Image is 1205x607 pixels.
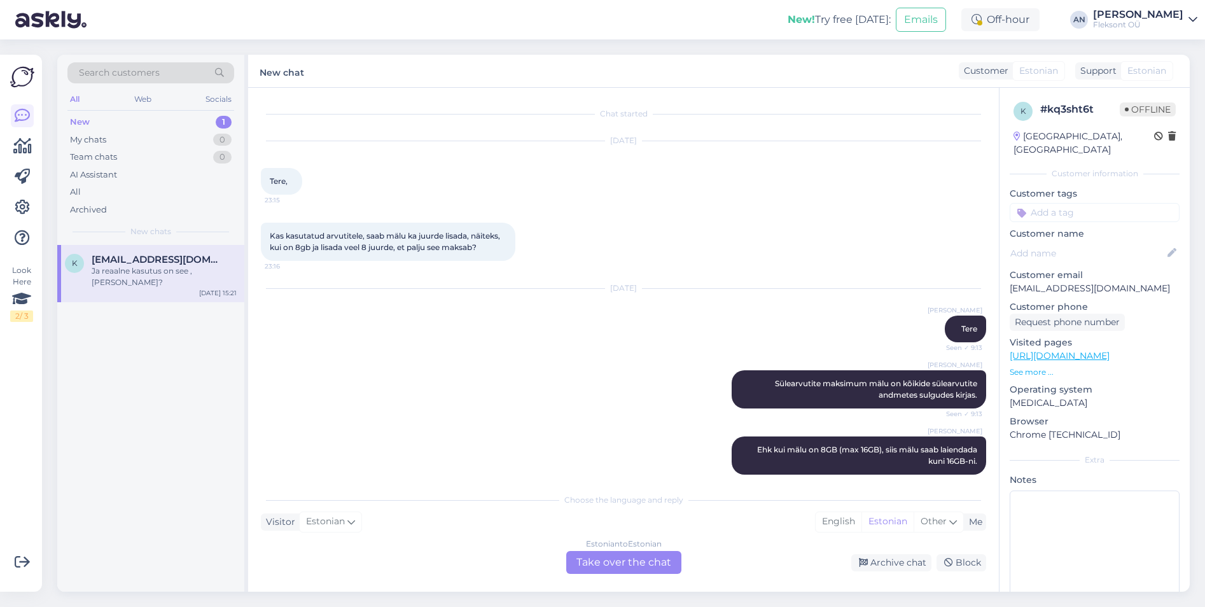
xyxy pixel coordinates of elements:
[1010,314,1125,331] div: Request phone number
[861,512,914,531] div: Estonian
[1019,64,1058,78] span: Estonian
[961,8,1040,31] div: Off-hour
[1040,102,1120,117] div: # kq3sht6t
[928,305,982,315] span: [PERSON_NAME]
[928,360,982,370] span: [PERSON_NAME]
[1127,64,1166,78] span: Estonian
[216,116,232,129] div: 1
[261,283,986,294] div: [DATE]
[1010,454,1180,466] div: Extra
[92,265,237,288] div: Ja reaalne kasutus on see , [PERSON_NAME]?
[1075,64,1117,78] div: Support
[261,135,986,146] div: [DATE]
[964,515,982,529] div: Me
[935,409,982,419] span: Seen ✓ 9:13
[937,554,986,571] div: Block
[203,91,234,108] div: Socials
[1010,246,1165,260] input: Add name
[1020,106,1026,116] span: k
[775,379,979,400] span: Sülearvutite maksimum mälu on kõikide sülearvutite andmetes sulgudes kirjas.
[1010,203,1180,222] input: Add a tag
[1010,269,1180,282] p: Customer email
[79,66,160,80] span: Search customers
[896,8,946,32] button: Emails
[70,186,81,199] div: All
[70,116,90,129] div: New
[265,262,312,271] span: 23:16
[261,494,986,506] div: Choose the language and reply
[1093,20,1183,30] div: Fleksont OÜ
[935,343,982,352] span: Seen ✓ 9:13
[70,169,117,181] div: AI Assistant
[70,151,117,164] div: Team chats
[265,195,312,205] span: 23:15
[1010,383,1180,396] p: Operating system
[816,512,861,531] div: English
[213,151,232,164] div: 0
[1013,130,1154,157] div: [GEOGRAPHIC_DATA], [GEOGRAPHIC_DATA]
[130,226,171,237] span: New chats
[959,64,1008,78] div: Customer
[70,204,107,216] div: Archived
[1010,415,1180,428] p: Browser
[1010,396,1180,410] p: [MEDICAL_DATA]
[1010,473,1180,487] p: Notes
[260,62,304,80] label: New chat
[261,108,986,120] div: Chat started
[10,310,33,322] div: 2 / 3
[92,254,224,265] span: keijo@planet.ee
[270,231,502,252] span: Kas kasutatud arvutitele, saab mälu ka juurde lisada, näiteks, kui on 8gb ja lisada veel 8 juurde...
[270,176,288,186] span: Tere,
[586,538,662,550] div: Estonian to Estonian
[10,65,34,89] img: Askly Logo
[1093,10,1197,30] a: [PERSON_NAME]Fleksont OÜ
[1120,102,1176,116] span: Offline
[757,445,979,466] span: Ehk kui mälu on 8GB (max 16GB), siis mälu saab laiendada kuni 16GB-ni.
[928,426,982,436] span: [PERSON_NAME]
[1010,187,1180,200] p: Customer tags
[1010,168,1180,179] div: Customer information
[961,324,977,333] span: Tere
[1010,227,1180,241] p: Customer name
[921,515,947,527] span: Other
[1010,282,1180,295] p: [EMAIL_ADDRESS][DOMAIN_NAME]
[1070,11,1088,29] div: AN
[199,288,237,298] div: [DATE] 15:21
[67,91,82,108] div: All
[851,554,931,571] div: Archive chat
[72,258,78,268] span: k
[1010,366,1180,378] p: See more ...
[10,265,33,322] div: Look Here
[213,134,232,146] div: 0
[1010,428,1180,442] p: Chrome [TECHNICAL_ID]
[70,134,106,146] div: My chats
[306,515,345,529] span: Estonian
[1010,350,1110,361] a: [URL][DOMAIN_NAME]
[261,515,295,529] div: Visitor
[788,13,815,25] b: New!
[1093,10,1183,20] div: [PERSON_NAME]
[1010,300,1180,314] p: Customer phone
[566,551,681,574] div: Take over the chat
[788,12,891,27] div: Try free [DATE]:
[132,91,154,108] div: Web
[1010,336,1180,349] p: Visited pages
